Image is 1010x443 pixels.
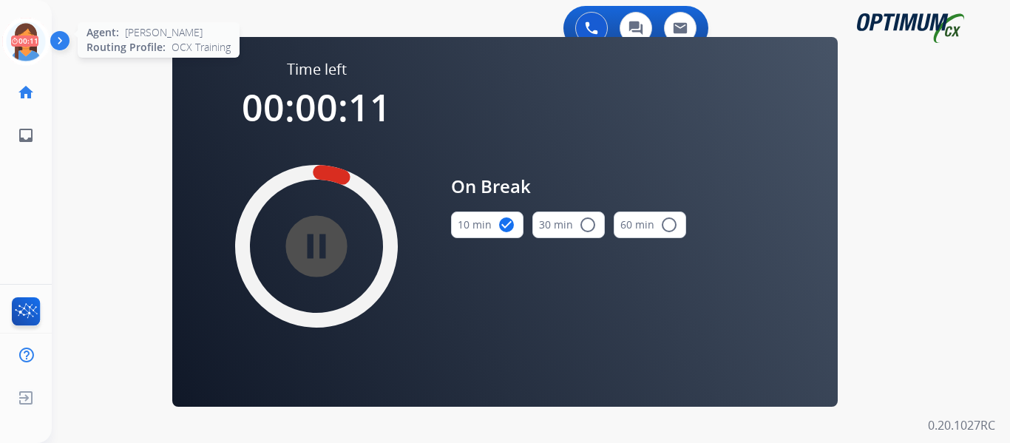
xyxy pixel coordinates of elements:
span: OCX Training [172,40,231,55]
button: 60 min [614,212,686,238]
span: Routing Profile: [87,40,166,55]
span: [PERSON_NAME] [125,25,203,40]
mat-icon: radio_button_unchecked [579,216,597,234]
button: 30 min [532,212,605,238]
mat-icon: home [17,84,35,101]
button: 10 min [451,212,523,238]
mat-icon: radio_button_unchecked [660,216,678,234]
span: On Break [451,173,686,200]
span: Time left [287,59,347,80]
span: Agent: [87,25,119,40]
mat-icon: check_circle [498,216,515,234]
span: 00:00:11 [242,82,391,132]
p: 0.20.1027RC [928,416,995,434]
mat-icon: pause_circle_filled [308,237,325,255]
mat-icon: inbox [17,126,35,144]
